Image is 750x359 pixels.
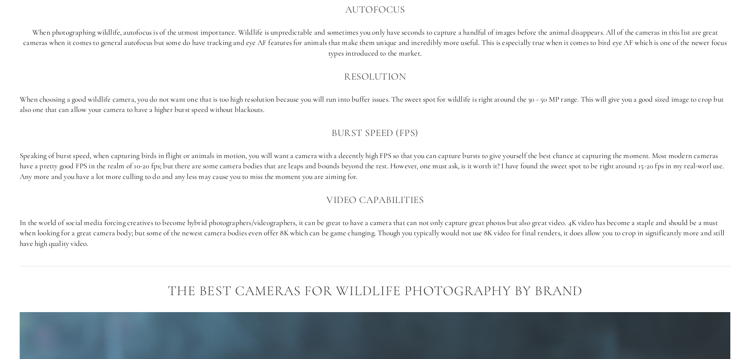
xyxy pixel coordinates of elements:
h3: Autofocus [20,2,730,17]
p: Speaking of burst speed, when capturing birds in flight or animals in motion, you will want a cam... [20,151,730,182]
p: When photographing wildlife, autofocus is of the utmost importance. Wildlife is unpredictable and... [20,27,730,59]
h3: Burst Speed (FPS) [20,125,730,141]
h2: The Best Cameras for Wildlife Photography by Brand [20,283,730,299]
h3: Video capabilities [20,192,730,208]
p: When choosing a good wildlife camera, you do not want one that is too high resolution because you... [20,94,730,115]
h3: Resolution [20,69,730,84]
p: In the world of social media forcing creatives to become hybrid photographers/videographers, it c... [20,218,730,249]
